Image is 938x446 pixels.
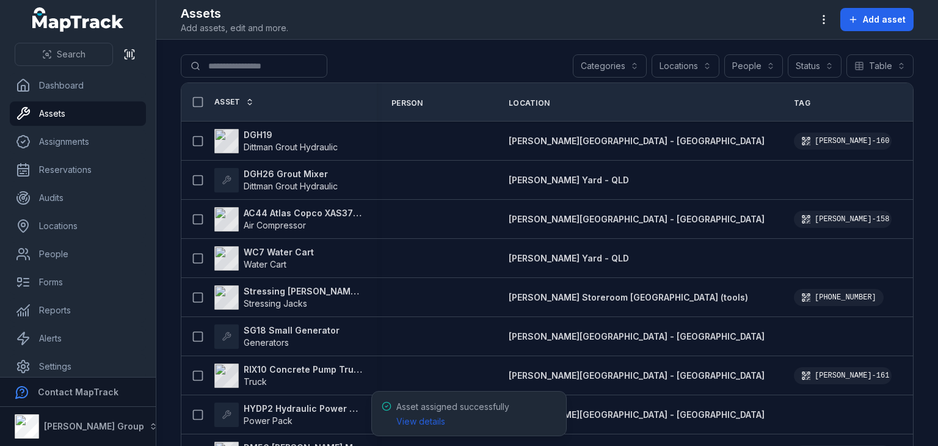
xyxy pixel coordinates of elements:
[509,252,629,265] a: [PERSON_NAME] Yard - QLD
[214,97,254,107] a: Asset
[509,331,765,342] span: [PERSON_NAME][GEOGRAPHIC_DATA] - [GEOGRAPHIC_DATA]
[10,101,146,126] a: Assets
[214,246,314,271] a: WC7 Water CartWater Cart
[794,211,892,228] div: [PERSON_NAME]-158
[181,22,288,34] span: Add assets, edit and more.
[244,181,338,191] span: Dittman Grout Hydraulic
[244,259,286,269] span: Water Cart
[244,142,338,152] span: Dittman Grout Hydraulic
[509,175,629,185] span: [PERSON_NAME] Yard - QLD
[863,13,906,26] span: Add asset
[44,421,144,431] strong: [PERSON_NAME] Group
[32,7,124,32] a: MapTrack
[724,54,783,78] button: People
[244,364,362,376] strong: RIX10 Concrete Pump Truck
[509,291,748,304] a: [PERSON_NAME] Storeroom [GEOGRAPHIC_DATA] (tools)
[846,54,914,78] button: Table
[15,43,113,66] button: Search
[509,253,629,263] span: [PERSON_NAME] Yard - QLD
[214,364,362,388] a: RIX10 Concrete Pump TruckTruck
[509,136,765,146] span: [PERSON_NAME][GEOGRAPHIC_DATA] - [GEOGRAPHIC_DATA]
[214,97,241,107] span: Asset
[509,370,765,381] span: [PERSON_NAME][GEOGRAPHIC_DATA] - [GEOGRAPHIC_DATA]
[10,270,146,294] a: Forms
[509,213,765,225] a: [PERSON_NAME][GEOGRAPHIC_DATA] - [GEOGRAPHIC_DATA]
[396,401,509,426] span: Asset assigned successfully
[244,129,338,141] strong: DGH19
[509,98,550,108] span: Location
[10,242,146,266] a: People
[10,354,146,379] a: Settings
[10,73,146,98] a: Dashboard
[214,324,340,349] a: SG18 Small GeneratorGenerators
[244,337,289,348] span: Generators
[10,158,146,182] a: Reservations
[214,285,362,310] a: Stressing [PERSON_NAME] 26-150tStressing Jacks
[509,135,765,147] a: [PERSON_NAME][GEOGRAPHIC_DATA] - [GEOGRAPHIC_DATA]
[244,285,362,298] strong: Stressing [PERSON_NAME] 26-150t
[244,168,338,180] strong: DGH26 Grout Mixer
[10,298,146,323] a: Reports
[509,409,765,420] span: [PERSON_NAME][GEOGRAPHIC_DATA] - [GEOGRAPHIC_DATA]
[794,367,892,384] div: [PERSON_NAME]-161
[794,289,884,306] div: [PHONE_NUMBER]
[10,130,146,154] a: Assignments
[244,415,293,426] span: Power Pack
[509,174,629,186] a: [PERSON_NAME] Yard - QLD
[509,409,765,421] a: [PERSON_NAME][GEOGRAPHIC_DATA] - [GEOGRAPHIC_DATA]
[10,326,146,351] a: Alerts
[840,8,914,31] button: Add asset
[244,376,267,387] span: Truck
[214,129,338,153] a: DGH19Dittman Grout Hydraulic
[788,54,842,78] button: Status
[794,98,810,108] span: Tag
[652,54,719,78] button: Locations
[509,292,748,302] span: [PERSON_NAME] Storeroom [GEOGRAPHIC_DATA] (tools)
[573,54,647,78] button: Categories
[57,48,85,60] span: Search
[794,133,892,150] div: [PERSON_NAME]-160
[244,246,314,258] strong: WC7 Water Cart
[244,298,307,309] span: Stressing Jacks
[509,370,765,382] a: [PERSON_NAME][GEOGRAPHIC_DATA] - [GEOGRAPHIC_DATA]
[244,207,362,219] strong: AC44 Atlas Copco XAS375TA
[396,415,445,428] a: View details
[214,207,362,232] a: AC44 Atlas Copco XAS375TAAir Compressor
[214,168,338,192] a: DGH26 Grout MixerDittman Grout Hydraulic
[181,5,288,22] h2: Assets
[244,403,362,415] strong: HYDP2 Hydraulic Power Pack
[509,331,765,343] a: [PERSON_NAME][GEOGRAPHIC_DATA] - [GEOGRAPHIC_DATA]
[244,324,340,337] strong: SG18 Small Generator
[10,214,146,238] a: Locations
[38,387,118,397] strong: Contact MapTrack
[244,220,306,230] span: Air Compressor
[509,214,765,224] span: [PERSON_NAME][GEOGRAPHIC_DATA] - [GEOGRAPHIC_DATA]
[10,186,146,210] a: Audits
[391,98,423,108] span: Person
[214,403,362,427] a: HYDP2 Hydraulic Power PackPower Pack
